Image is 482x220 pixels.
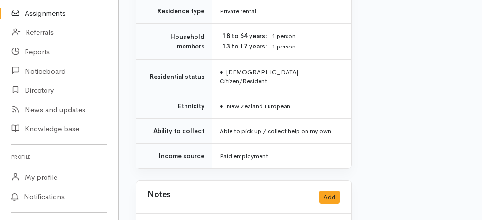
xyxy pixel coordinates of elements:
td: Paid employment [212,143,351,168]
td: Income source [136,143,212,168]
button: Add [319,191,340,204]
span: ● [220,102,223,110]
dt: 13 to 17 years [220,42,267,51]
td: Household members [136,24,212,60]
td: Able to pick up / collect help on my own [212,119,351,144]
dt: 18 to 64 years [220,31,267,41]
td: Ability to collect [136,119,212,144]
span: New Zealand European [220,102,290,110]
h6: Profile [11,151,107,163]
td: Ethnicity [136,94,212,119]
dd: 1 person [272,42,340,52]
span: ● [220,68,223,76]
td: Residential status [136,59,212,94]
h3: Notes [148,191,170,204]
dd: 1 person [272,31,340,41]
span: [DEMOGRAPHIC_DATA] Citizen/Resident [220,68,298,86]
